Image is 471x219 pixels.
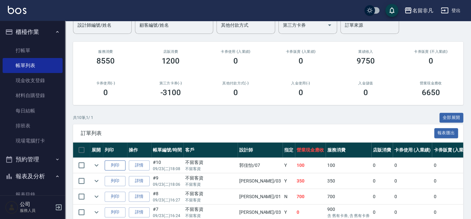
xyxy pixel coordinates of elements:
[20,201,53,208] h5: 公司
[185,182,236,187] p: 不留客資
[90,142,103,158] th: 展開
[161,56,180,66] h3: 1200
[73,115,93,121] p: 共 10 筆, 1 / 1
[238,173,283,189] td: [PERSON_NAME] /03
[92,176,101,186] button: expand row
[326,158,371,173] td: 100
[153,182,182,187] p: 09/23 (二) 18:06
[103,142,127,158] th: 列印
[81,50,130,54] h3: 服務消費
[233,88,238,97] h3: 0
[105,176,125,186] button: 列印
[3,73,63,88] a: 現金收支登錄
[185,206,236,213] div: 不留客資
[81,130,434,137] span: 訂單列表
[3,43,63,58] a: 打帳單
[283,142,295,158] th: 指定
[92,192,101,201] button: expand row
[185,197,236,203] p: 不留客資
[129,160,150,170] a: 詳情
[371,158,393,173] td: 0
[439,113,464,123] button: 全部展開
[295,173,326,189] td: 350
[326,189,371,204] td: 700
[185,213,236,219] p: 不留客資
[324,20,335,30] button: Open
[129,192,150,202] a: 詳情
[238,189,283,204] td: [PERSON_NAME] /01
[3,103,63,118] a: 每日結帳
[129,176,150,186] a: 詳情
[8,6,26,14] img: Logo
[151,173,184,189] td: #9
[92,160,101,170] button: expand row
[341,81,390,85] h2: 入金儲值
[295,189,326,204] td: 700
[393,189,432,204] td: 0
[371,142,393,158] th: 店販消費
[211,81,260,85] h2: 其他付款方式(-)
[127,142,151,158] th: 操作
[3,88,63,103] a: 材料自購登錄
[153,197,182,203] p: 09/23 (二) 16:27
[185,159,236,166] div: 不留客資
[185,175,236,182] div: 不留客資
[129,207,150,217] a: 詳情
[238,142,283,158] th: 設計師
[233,56,238,66] h3: 0
[3,168,63,185] button: 報表及分析
[295,158,326,173] td: 100
[326,142,371,158] th: 服務消費
[326,173,371,189] td: 350
[283,158,295,173] td: Y
[371,189,393,204] td: 0
[283,173,295,189] td: Y
[428,56,433,66] h3: 0
[298,56,303,66] h3: 0
[438,5,463,17] button: 登出
[385,4,398,17] button: save
[105,160,125,170] button: 列印
[406,81,456,85] h2: 營業現金應收
[402,4,435,17] button: 名留非凡
[434,128,458,138] button: 報表匯出
[238,158,283,173] td: 郭佳怡 /07
[393,158,432,173] td: 0
[146,81,196,85] h2: 第三方卡券(-)
[341,50,390,54] h2: 業績收入
[295,142,326,158] th: 營業現金應收
[283,189,295,204] td: N
[105,207,125,217] button: 列印
[327,213,370,219] p: 含 舊有卡券, 含 舊有卡券
[412,7,433,15] div: 名留非凡
[371,173,393,189] td: 0
[153,213,182,219] p: 09/23 (二) 16:24
[3,187,63,202] a: 報表目錄
[20,208,53,213] p: 服務人員
[105,192,125,202] button: 列印
[185,166,236,172] p: 不留客資
[96,56,115,66] h3: 8550
[151,189,184,204] td: #8
[393,142,432,158] th: 卡券使用 (入業績)
[421,88,440,97] h3: 6650
[276,81,326,85] h2: 入金使用(-)
[393,173,432,189] td: 0
[151,158,184,173] td: #10
[406,50,456,54] h2: 卡券販賣 (不入業績)
[434,130,458,136] a: 報表匯出
[3,118,63,133] a: 排班表
[3,58,63,73] a: 帳單列表
[103,88,108,97] h3: 0
[185,190,236,197] div: 不留客資
[211,50,260,54] h2: 卡券使用 (入業績)
[151,142,184,158] th: 帳單編號/時間
[357,56,375,66] h3: 9750
[276,50,326,54] h2: 卡券販賣 (入業績)
[81,81,130,85] h2: 卡券使用(-)
[153,166,182,172] p: 09/23 (二) 18:08
[3,23,63,40] button: 櫃檯作業
[184,142,238,158] th: 客戶
[146,50,196,54] h2: 店販消費
[92,207,101,217] button: expand row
